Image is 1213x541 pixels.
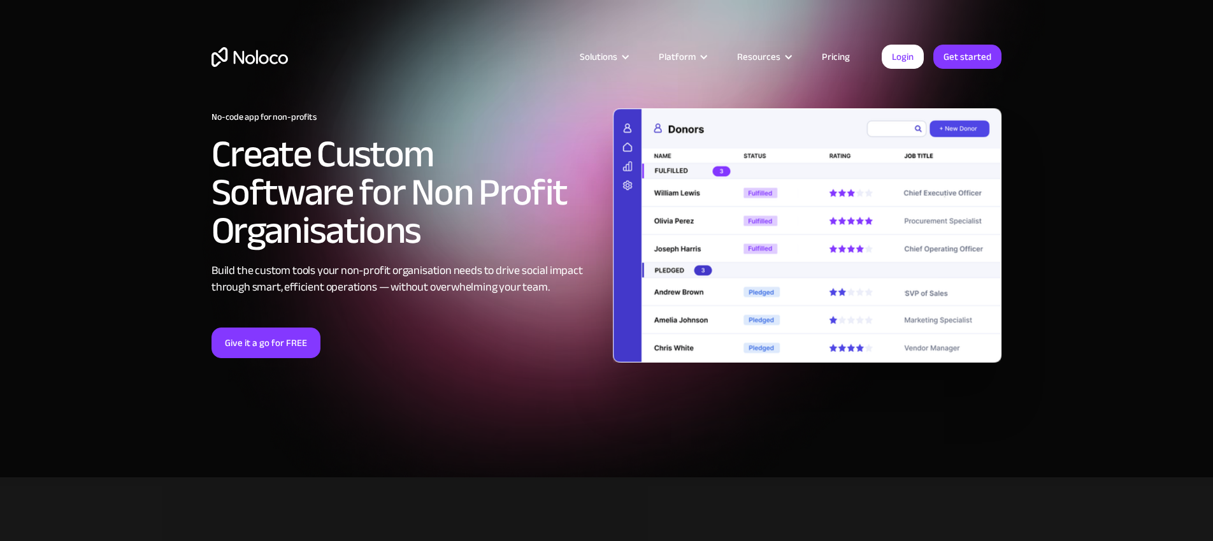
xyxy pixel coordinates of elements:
[580,48,617,65] div: Solutions
[212,47,288,67] a: home
[212,135,600,250] h2: Create Custom Software for Non Profit Organisations
[806,48,866,65] a: Pricing
[212,263,600,296] div: Build the custom tools your non-profit organisation needs to drive social impact through smart, e...
[933,45,1001,69] a: Get started
[659,48,696,65] div: Platform
[721,48,806,65] div: Resources
[643,48,721,65] div: Platform
[564,48,643,65] div: Solutions
[737,48,780,65] div: Resources
[882,45,924,69] a: Login
[212,328,320,358] a: Give it a go for FREE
